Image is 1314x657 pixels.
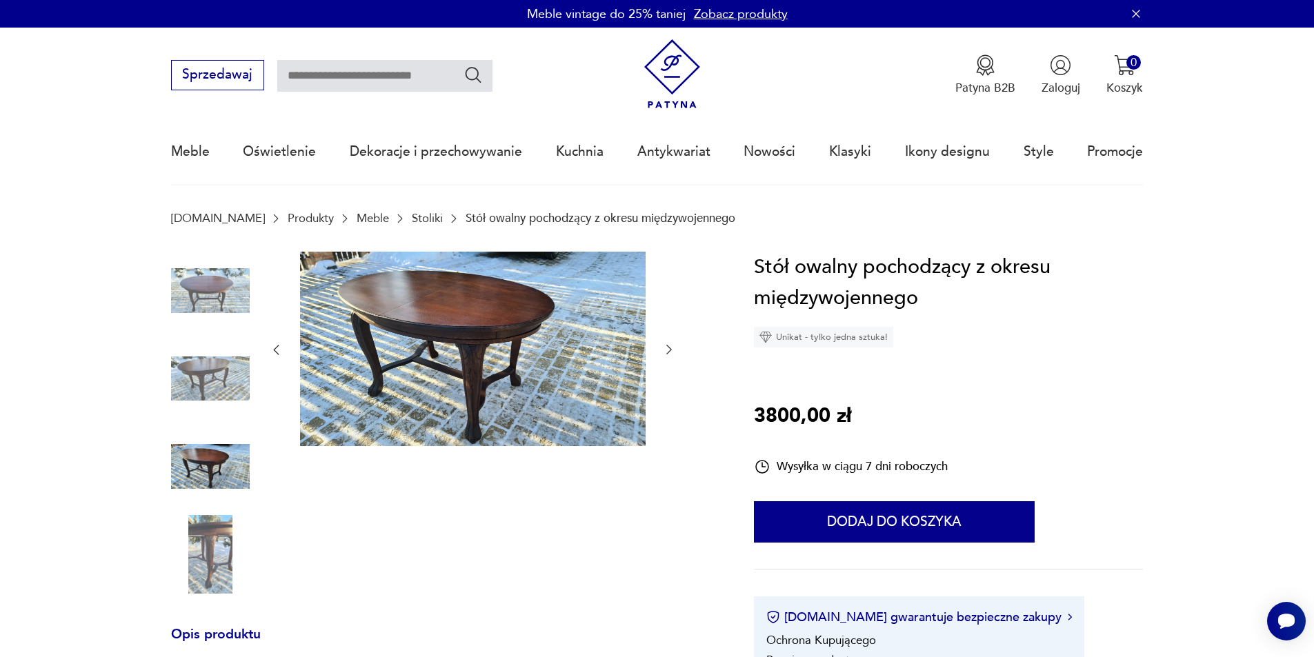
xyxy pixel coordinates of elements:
[1106,80,1143,96] p: Koszyk
[357,212,389,225] a: Meble
[754,401,851,432] p: 3800,00 zł
[1087,120,1143,183] a: Promocje
[754,252,1143,314] h1: Stół owalny pochodzący z okresu międzywojennego
[171,212,265,225] a: [DOMAIN_NAME]
[1106,54,1143,96] button: 0Koszyk
[955,80,1015,96] p: Patyna B2B
[171,60,264,90] button: Sprzedawaj
[1024,120,1054,183] a: Style
[412,212,443,225] a: Stoliki
[829,120,871,183] a: Klasyki
[1114,54,1135,76] img: Ikona koszyka
[975,54,996,76] img: Ikona medalu
[744,120,795,183] a: Nowości
[1042,54,1080,96] button: Zaloguj
[766,632,876,648] li: Ochrona Kupującego
[1050,54,1071,76] img: Ikonka użytkownika
[171,629,715,657] h3: Opis produktu
[637,120,710,183] a: Antykwariat
[766,609,1072,626] button: [DOMAIN_NAME] gwarantuje bezpieczne zakupy
[466,212,735,225] p: Stół owalny pochodzący z okresu międzywojennego
[955,54,1015,96] button: Patyna B2B
[754,458,948,475] div: Wysyłka w ciągu 7 dni roboczych
[350,120,522,183] a: Dekoracje i przechowywanie
[171,252,250,330] img: Zdjęcie produktu Stół owalny pochodzący z okresu międzywojennego
[637,39,707,109] img: Patyna - sklep z meblami i dekoracjami vintage
[955,54,1015,96] a: Ikona medaluPatyna B2B
[243,120,316,183] a: Oświetlenie
[171,427,250,506] img: Zdjęcie produktu Stół owalny pochodzący z okresu międzywojennego
[527,6,686,23] p: Meble vintage do 25% taniej
[754,501,1035,543] button: Dodaj do koszyka
[1042,80,1080,96] p: Zaloguj
[766,610,780,624] img: Ikona certyfikatu
[759,331,772,343] img: Ikona diamentu
[556,120,604,183] a: Kuchnia
[1267,602,1306,640] iframe: Smartsupp widget button
[171,120,210,183] a: Meble
[288,212,334,225] a: Produkty
[905,120,990,183] a: Ikony designu
[171,339,250,418] img: Zdjęcie produktu Stół owalny pochodzący z okresu międzywojennego
[464,65,484,85] button: Szukaj
[171,70,264,81] a: Sprzedawaj
[754,327,893,347] div: Unikat - tylko jedna sztuka!
[1068,614,1072,620] img: Ikona strzałki w prawo
[171,515,250,594] img: Zdjęcie produktu Stół owalny pochodzący z okresu międzywojennego
[300,252,646,446] img: Zdjęcie produktu Stół owalny pochodzący z okresu międzywojennego
[1126,55,1141,70] div: 0
[694,6,788,23] a: Zobacz produkty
